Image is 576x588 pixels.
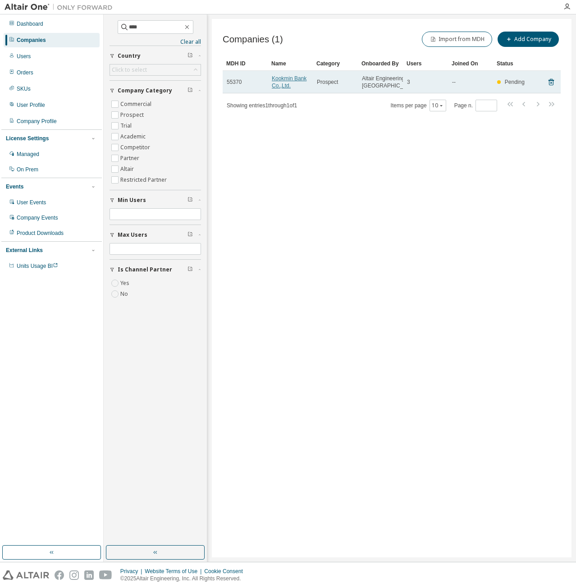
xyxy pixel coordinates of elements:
span: Max Users [118,231,147,239]
button: 10 [432,102,444,109]
span: Min Users [118,197,146,204]
button: Company Category [110,81,201,101]
img: linkedin.svg [84,570,94,580]
div: Status [497,56,535,71]
span: 3 [407,78,410,86]
span: Clear filter [187,197,193,204]
img: facebook.svg [55,570,64,580]
a: Clear all [110,38,201,46]
span: Clear filter [187,231,193,239]
label: Prospect [120,110,146,120]
div: SKUs [17,85,31,92]
label: Commercial [120,99,153,110]
div: External Links [6,247,43,254]
span: Prospect [317,78,338,86]
div: User Profile [17,101,45,109]
button: Is Channel Partner [110,260,201,280]
span: -- [452,78,456,86]
span: Showing entries 1 through 1 of 1 [227,102,297,109]
div: Joined On [452,56,489,71]
div: Orders [17,69,33,76]
label: Trial [120,120,133,131]
div: Privacy [120,568,145,575]
button: Max Users [110,225,201,245]
div: Company Events [17,214,58,221]
div: Click to select [110,64,201,75]
span: Companies (1) [223,34,283,45]
div: Website Terms of Use [145,568,204,575]
div: Managed [17,151,39,158]
button: Add Company [498,32,559,47]
label: Partner [120,153,141,164]
span: Items per page [391,100,446,111]
img: Altair One [5,3,117,12]
div: MDH ID [226,56,264,71]
label: Altair [120,164,136,175]
img: youtube.svg [99,570,112,580]
div: Click to select [112,66,147,73]
span: Page n. [454,100,497,111]
div: Users [17,53,31,60]
label: Yes [120,278,131,289]
label: No [120,289,130,299]
div: Onboarded By [361,56,399,71]
span: Company Category [118,87,172,94]
span: Country [118,52,141,60]
a: Kookmin Bank Co.,Ltd. [272,75,306,89]
label: Competitor [120,142,152,153]
label: Restricted Partner [120,175,169,185]
p: © 2025 Altair Engineering, Inc. All Rights Reserved. [120,575,248,583]
img: altair_logo.svg [3,570,49,580]
span: Is Channel Partner [118,266,172,273]
span: Altair Engineering [GEOGRAPHIC_DATA] [362,75,418,89]
div: Company Profile [17,118,57,125]
div: On Prem [17,166,38,173]
span: Units Usage BI [17,263,58,269]
div: Name [271,56,309,71]
div: Category [316,56,354,71]
div: User Events [17,199,46,206]
div: Cookie Consent [204,568,248,575]
span: 55370 [227,78,242,86]
div: Product Downloads [17,230,64,237]
div: Dashboard [17,20,43,28]
span: Clear filter [187,87,193,94]
div: Users [407,56,444,71]
span: Clear filter [187,52,193,60]
span: Pending [505,79,525,85]
button: Min Users [110,190,201,210]
div: Companies [17,37,46,44]
span: Clear filter [187,266,193,273]
button: Country [110,46,201,66]
img: instagram.svg [69,570,79,580]
div: Events [6,183,23,190]
button: Import from MDH [422,32,492,47]
div: License Settings [6,135,49,142]
label: Academic [120,131,147,142]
